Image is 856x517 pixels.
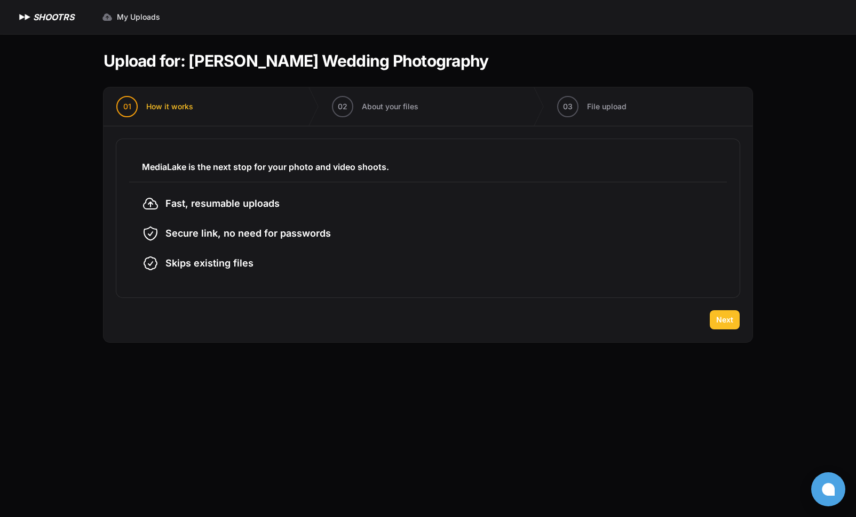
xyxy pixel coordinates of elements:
span: Fast, resumable uploads [165,196,280,211]
h3: MediaLake is the next stop for your photo and video shoots. [142,160,714,173]
span: Skips existing files [165,256,253,271]
span: My Uploads [117,12,160,22]
a: SHOOTRS SHOOTRS [17,11,74,23]
span: File upload [587,101,627,112]
img: SHOOTRS [17,11,33,23]
span: 03 [563,101,573,112]
h1: SHOOTRS [33,11,74,23]
button: 02 About your files [319,87,431,126]
span: 01 [123,101,131,112]
button: Next [710,310,740,329]
span: About your files [362,101,418,112]
h1: Upload for: [PERSON_NAME] Wedding Photography [104,51,488,70]
button: 03 File upload [544,87,639,126]
button: 01 How it works [104,87,206,126]
span: How it works [146,101,193,112]
button: Open chat window [811,472,845,506]
span: 02 [338,101,347,112]
span: Secure link, no need for passwords [165,226,331,241]
span: Next [716,314,733,325]
a: My Uploads [96,7,167,27]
